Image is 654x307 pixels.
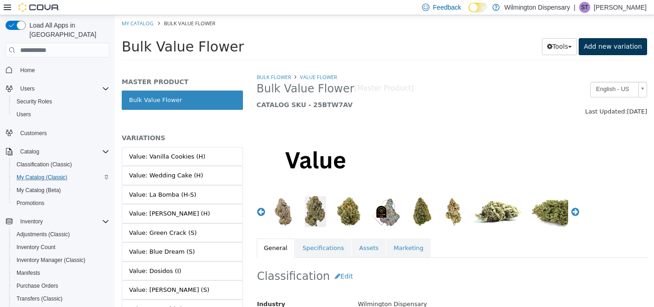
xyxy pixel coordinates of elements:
a: Home [17,65,39,76]
a: Bulk Value Flower [7,75,128,95]
div: Value: Green Crack (S) [14,213,82,222]
a: Transfers (Classic) [13,293,66,304]
a: My Catalog [7,5,39,11]
button: Previous [142,192,151,201]
a: Bulk Flower [142,58,176,65]
p: | [574,2,575,13]
button: Inventory Count [9,241,113,254]
div: Value: Vanilla Cookies (H) [14,137,90,146]
button: Catalog [17,146,43,157]
span: Adjustments (Classic) [17,231,70,238]
a: Manifests [13,267,44,279]
button: Manifests [9,267,113,279]
button: Users [9,108,113,121]
span: Transfers (Classic) [17,295,62,302]
p: [PERSON_NAME] [594,2,647,13]
span: Catalog [20,148,39,155]
a: Value Flower [185,58,222,65]
a: Inventory Count [13,242,59,253]
span: Users [17,111,31,118]
div: Value: La Bomba (H-S) [14,175,81,184]
a: Classification (Classic) [13,159,76,170]
div: Sydney Taylor [579,2,590,13]
span: Industry [142,285,171,292]
a: Marketing [271,223,316,243]
span: Last Updated: [470,93,512,100]
span: Inventory Count [17,244,56,251]
button: Catalog [2,145,113,158]
span: My Catalog (Beta) [13,185,109,196]
div: Value: Jet Fuel (H) [14,290,68,299]
span: Dark Mode [468,12,469,13]
button: Classification (Classic) [9,158,113,171]
a: Add new variation [464,23,532,40]
button: Security Roles [9,95,113,108]
span: Feedback [433,3,461,12]
span: Security Roles [17,98,52,105]
span: My Catalog (Classic) [13,172,109,183]
span: Customers [17,127,109,139]
span: Inventory Count [13,242,109,253]
a: Assets [237,223,271,243]
span: English - US [476,67,520,81]
button: Adjustments (Classic) [9,228,113,241]
span: My Catalog (Beta) [17,187,61,194]
button: Inventory [2,215,113,228]
span: My Catalog (Classic) [17,174,68,181]
button: Customers [2,126,113,140]
span: Bulk Value Flower [49,5,101,11]
span: Inventory [20,218,43,225]
span: Users [20,85,34,92]
span: Promotions [13,198,109,209]
button: Inventory [17,216,46,227]
span: Inventory Manager (Classic) [17,256,85,264]
span: Load All Apps in [GEOGRAPHIC_DATA] [26,21,109,39]
input: Dark Mode [468,3,488,12]
span: Manifests [17,269,40,277]
div: Value: Blue Dream (S) [14,232,80,241]
a: Specifications [180,223,237,243]
p: Wilmington Dispensary [504,2,570,13]
span: Bulk Value Flower [142,67,240,81]
a: Adjustments (Classic) [13,229,73,240]
button: Home [2,63,113,76]
span: Home [20,67,35,74]
button: Users [17,83,38,94]
a: Security Roles [13,96,56,107]
span: Users [13,109,109,120]
span: Catalog [17,146,109,157]
span: Adjustments (Classic) [13,229,109,240]
img: Cova [18,3,60,12]
span: Transfers (Classic) [13,293,109,304]
div: Value: Wedding Cake (H) [14,156,88,165]
span: Manifests [13,267,109,279]
a: Users [13,109,34,120]
button: Transfers (Classic) [9,292,113,305]
div: Wilmington Dispensary [236,281,539,297]
a: My Catalog (Beta) [13,185,65,196]
a: Inventory Manager (Classic) [13,255,89,266]
button: Tools [427,23,462,40]
button: My Catalog (Beta) [9,184,113,197]
button: Promotions [9,197,113,210]
span: Inventory [17,216,109,227]
span: Bulk Value Flower [7,23,129,40]
a: Promotions [13,198,48,209]
button: My Catalog (Classic) [9,171,113,184]
a: Customers [17,128,51,139]
span: Purchase Orders [13,280,109,291]
img: 150 [142,110,262,179]
span: Security Roles [13,96,109,107]
span: Customers [20,130,47,137]
div: Value: [PERSON_NAME] (S) [14,270,95,279]
button: Next [456,192,465,201]
a: General [142,223,180,243]
button: Users [2,82,113,95]
a: English - US [475,67,532,82]
button: Inventory Manager (Classic) [9,254,113,267]
a: My Catalog (Classic) [13,172,71,183]
h5: MASTER PRODUCT [7,63,128,71]
span: Classification (Classic) [13,159,109,170]
span: [DATE] [512,93,532,100]
h5: CATALOG SKU - 25BTW7AV [142,85,431,94]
